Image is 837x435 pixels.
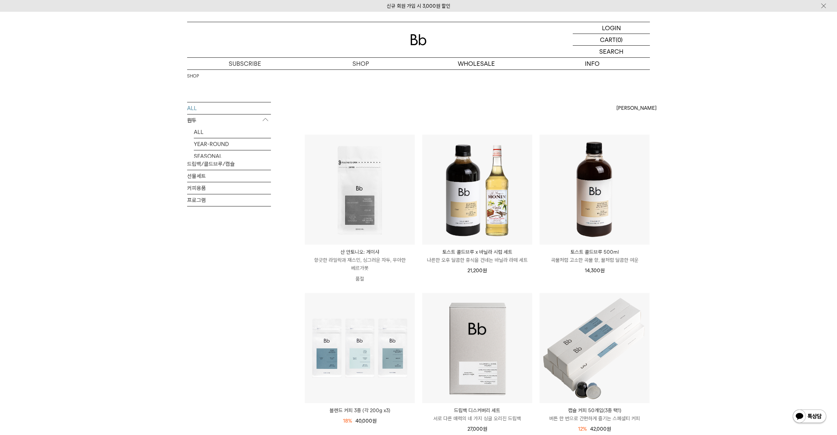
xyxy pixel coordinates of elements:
img: 캡슐 커피 50개입(3종 택1) [540,293,650,403]
div: 18% [343,417,352,425]
span: 원 [483,268,487,274]
a: 드립백/콜드브루/캡슐 [187,158,271,170]
span: 27,000 [467,426,487,432]
a: ALL [187,102,271,114]
span: 원 [372,418,377,424]
a: 블렌드 커피 3종 (각 200g x3) [305,406,415,415]
span: 원 [600,268,605,274]
a: SHOP [303,58,418,69]
p: 향긋한 라일락과 재스민, 싱그러운 자두, 우아한 베르가못 [305,256,415,272]
img: 토스트 콜드브루 x 바닐라 시럽 세트 [422,135,532,245]
a: 캡슐 커피 50개입(3종 택1) 버튼 한 번으로 간편하게 즐기는 스페셜티 커피 [540,406,650,423]
img: 토스트 콜드브루 500ml [540,135,650,245]
p: (0) [616,34,623,45]
a: SUBSCRIBE [187,58,303,69]
span: 42,000 [590,426,611,432]
a: 프로그램 [187,194,271,206]
a: 선물세트 [187,170,271,182]
p: WHOLESALE [418,58,534,69]
p: LOGIN [602,22,621,34]
a: YEAR-ROUND [194,138,271,150]
span: [PERSON_NAME] [616,104,657,112]
a: 토스트 콜드브루 500ml 곡물처럼 고소한 곡물 향, 꿀처럼 달콤한 여운 [540,248,650,264]
p: 토스트 콜드브루 x 바닐라 시럽 세트 [422,248,532,256]
p: INFO [534,58,650,69]
a: 커피용품 [187,182,271,194]
a: 산 안토니오: 게이샤 향긋한 라일락과 재스민, 싱그러운 자두, 우아한 베르가못 [305,248,415,272]
span: 14,300 [585,268,605,274]
img: 블렌드 커피 3종 (각 200g x3) [305,293,415,403]
p: 산 안토니오: 게이샤 [305,248,415,256]
p: 곡물처럼 고소한 곡물 향, 꿀처럼 달콤한 여운 [540,256,650,264]
p: 토스트 콜드브루 500ml [540,248,650,256]
span: 40,000 [355,418,377,424]
p: 드립백 디스커버리 세트 [422,406,532,415]
img: 산 안토니오: 게이샤 [305,135,415,245]
p: 품절 [305,272,415,286]
p: 나른한 오후 달콤한 휴식을 건네는 바닐라 라떼 세트 [422,256,532,264]
span: 원 [607,426,611,432]
img: 카카오톡 채널 1:1 채팅 버튼 [792,409,827,425]
p: 버튼 한 번으로 간편하게 즐기는 스페셜티 커피 [540,415,650,423]
p: CART [600,34,616,45]
p: 서로 다른 매력의 네 가지 싱글 오리진 드립백 [422,415,532,423]
img: 드립백 디스커버리 세트 [422,293,532,403]
p: 캡슐 커피 50개입(3종 택1) [540,406,650,415]
a: LOGIN [573,22,650,34]
div: 12% [578,425,587,433]
a: SHOP [187,73,199,80]
a: ALL [194,126,271,138]
p: 원두 [187,114,271,127]
a: 드립백 디스커버리 세트 서로 다른 매력의 네 가지 싱글 오리진 드립백 [422,406,532,423]
a: 신규 회원 가입 시 3,000원 할인 [387,3,450,9]
p: SEARCH [599,46,623,57]
a: 토스트 콜드브루 x 바닐라 시럽 세트 나른한 오후 달콤한 휴식을 건네는 바닐라 라떼 세트 [422,248,532,264]
span: 21,200 [467,268,487,274]
a: SEASONAL [194,150,271,162]
img: 로고 [410,34,427,45]
a: CART (0) [573,34,650,46]
span: 원 [483,426,487,432]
